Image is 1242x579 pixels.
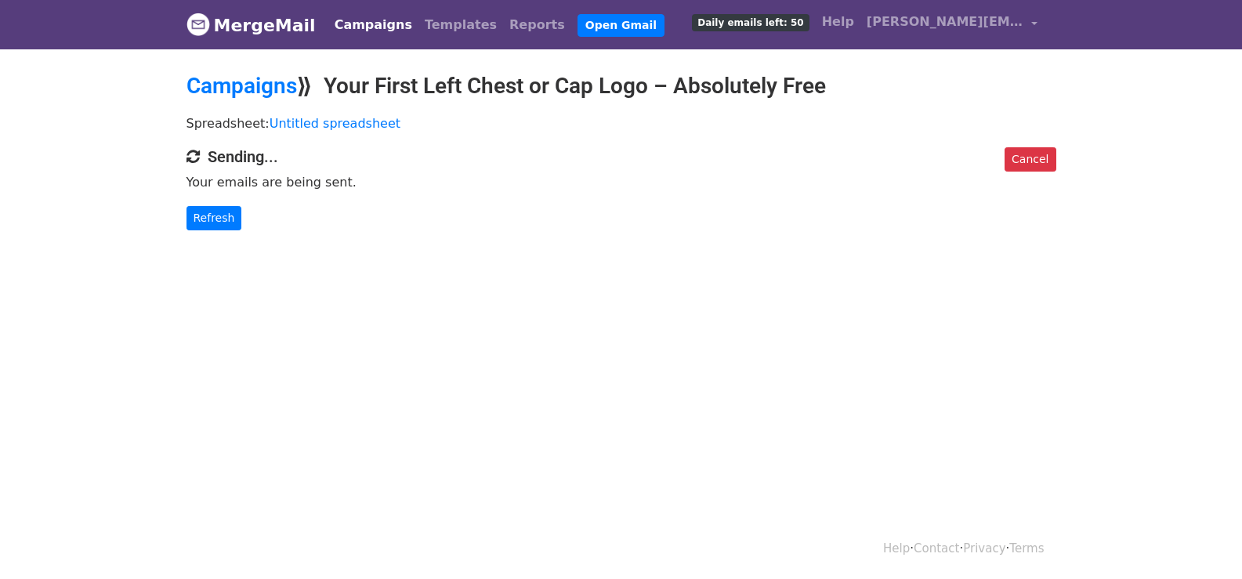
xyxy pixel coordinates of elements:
a: Untitled spreadsheet [270,116,400,131]
span: Daily emails left: 50 [692,14,809,31]
a: Help [816,6,860,38]
a: Daily emails left: 50 [686,6,815,38]
p: Spreadsheet: [186,115,1056,132]
a: Campaigns [186,73,297,99]
a: Contact [914,541,959,555]
img: MergeMail logo [186,13,210,36]
p: Your emails are being sent. [186,174,1056,190]
h4: Sending... [186,147,1056,166]
a: Open Gmail [578,14,664,37]
a: Refresh [186,206,242,230]
a: Help [883,541,910,555]
span: [PERSON_NAME][EMAIL_ADDRESS][DOMAIN_NAME] [867,13,1023,31]
a: Reports [503,9,571,41]
h2: ⟫ Your First Left Chest or Cap Logo – Absolutely Free [186,73,1056,100]
a: Cancel [1005,147,1056,172]
a: Templates [418,9,503,41]
a: MergeMail [186,9,316,42]
a: Terms [1009,541,1044,555]
a: Privacy [963,541,1005,555]
a: Campaigns [328,9,418,41]
a: [PERSON_NAME][EMAIL_ADDRESS][DOMAIN_NAME] [860,6,1044,43]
